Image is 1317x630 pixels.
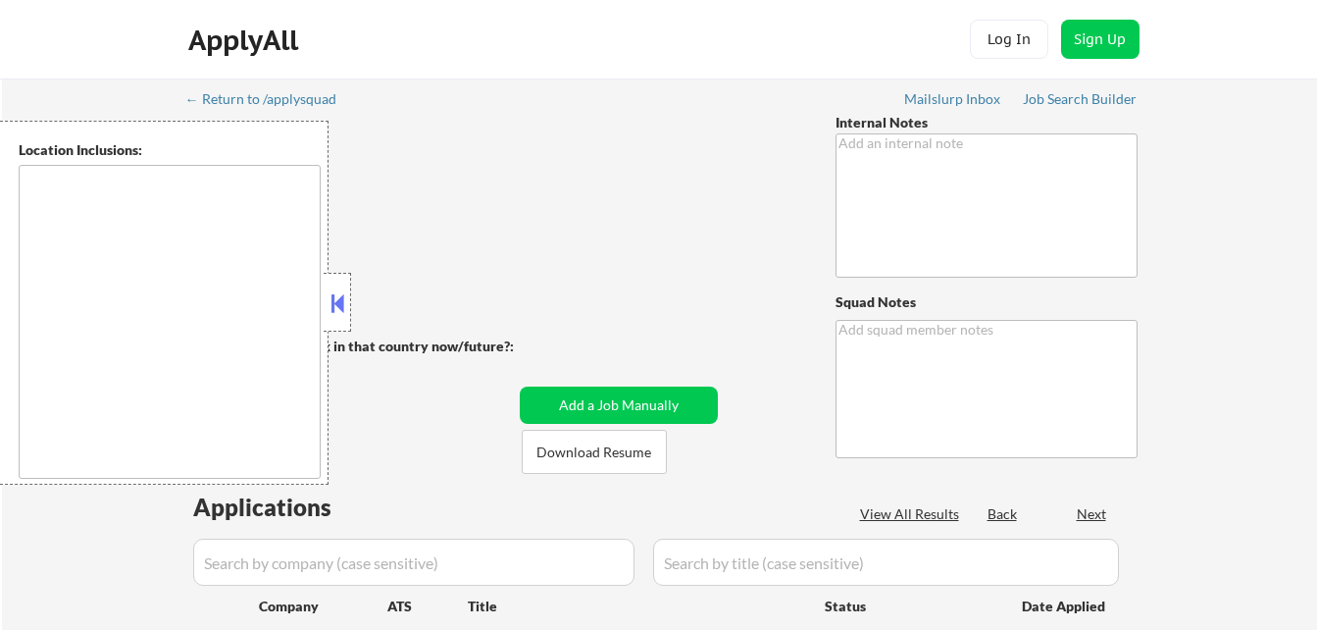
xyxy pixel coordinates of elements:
div: Squad Notes [836,292,1138,312]
div: Title [468,597,806,616]
button: Add a Job Manually [520,387,718,424]
div: Date Applied [1022,597,1108,616]
div: View All Results [860,504,965,524]
div: Company [259,597,387,616]
div: ← Return to /applysquad [185,92,355,106]
div: Location Inclusions: [19,140,321,160]
div: Mailslurp Inbox [904,92,1002,106]
div: ApplyAll [188,24,304,57]
button: Log In [970,20,1048,59]
div: Back [988,504,1019,524]
input: Search by company (case sensitive) [193,539,634,586]
button: Sign Up [1061,20,1140,59]
div: Job Search Builder [1023,92,1138,106]
div: ATS [387,597,468,616]
div: Applications [193,496,387,519]
button: Download Resume [522,430,667,474]
div: Next [1077,504,1108,524]
input: Search by title (case sensitive) [653,539,1119,586]
a: ← Return to /applysquad [185,91,355,111]
div: Status [825,588,993,623]
div: Internal Notes [836,113,1138,132]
